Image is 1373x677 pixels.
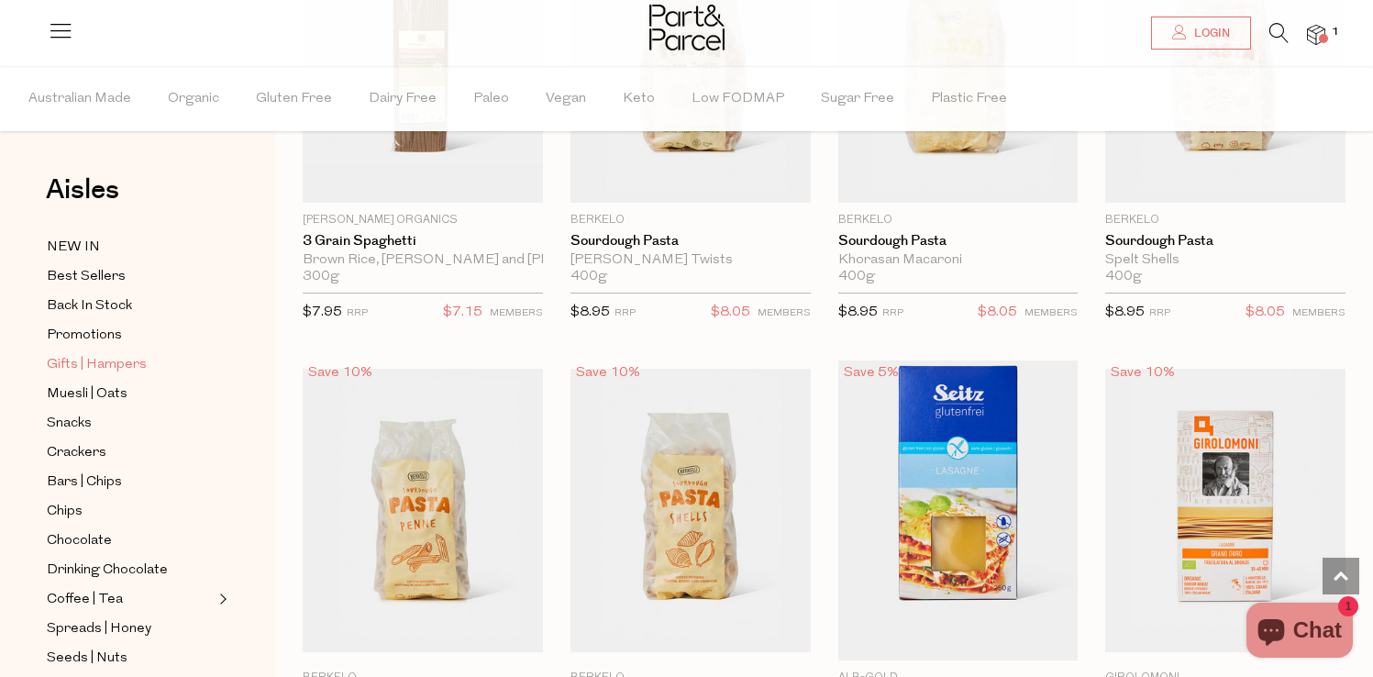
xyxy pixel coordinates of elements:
a: Drinking Chocolate [47,559,214,582]
span: Back In Stock [47,295,132,317]
div: [PERSON_NAME] Twists [570,252,811,269]
span: Promotions [47,325,122,347]
span: Gifts | Hampers [47,354,147,376]
span: Vegan [546,67,586,131]
a: Muesli | Oats [47,383,214,405]
span: $7.95 [303,305,342,319]
span: $8.95 [1105,305,1145,319]
span: Aisles [46,170,119,210]
span: Spreads | Honey [47,618,151,640]
a: Snacks [47,412,214,435]
a: Bars | Chips [47,471,214,494]
small: MEMBERS [1292,308,1345,318]
a: Back In Stock [47,294,214,317]
span: Low FODMAP [692,67,784,131]
span: Plastic Free [931,67,1007,131]
span: Organic [168,67,219,131]
small: RRP [347,308,368,318]
img: Sourdough Pasta [303,369,543,652]
a: 3 Grain Spaghetti [303,233,543,250]
a: Sourdough Pasta [838,233,1079,250]
img: Sourdough Pasta [570,369,811,652]
div: Khorasan Macaroni [838,252,1079,269]
span: Crackers [47,442,106,464]
button: Expand/Collapse Coffee | Tea [215,588,227,610]
p: [PERSON_NAME] Organics [303,212,543,228]
a: Sourdough Pasta [570,233,811,250]
inbox-online-store-chat: Shopify online store chat [1241,603,1358,662]
span: 400g [838,269,875,285]
span: Seeds | Nuts [47,648,127,670]
div: Save 10% [303,361,378,385]
span: Snacks [47,413,92,435]
a: Seeds | Nuts [47,647,214,670]
span: 400g [570,269,607,285]
img: Lasagna Sheets [838,361,1079,660]
span: Muesli | Oats [47,383,127,405]
span: $8.05 [711,301,750,325]
span: Drinking Chocolate [47,560,168,582]
small: MEMBERS [758,308,811,318]
span: $7.15 [443,301,482,325]
a: Promotions [47,324,214,347]
span: $8.95 [838,305,878,319]
span: $8.05 [1246,301,1285,325]
a: Chips [47,500,214,523]
img: Part&Parcel [649,5,725,50]
a: Gifts | Hampers [47,353,214,376]
span: Paleo [473,67,509,131]
span: Chips [47,501,83,523]
a: Sourdough Pasta [1105,233,1345,250]
div: Save 5% [838,361,904,385]
span: 300g [303,269,339,285]
div: Spelt Shells [1105,252,1345,269]
span: Best Sellers [47,266,126,288]
span: Keto [623,67,655,131]
small: MEMBERS [490,308,543,318]
div: Brown Rice, [PERSON_NAME] and [PERSON_NAME] [303,252,543,269]
span: 1 [1327,24,1344,40]
img: Lasagne [1105,369,1345,652]
p: Berkelo [570,212,811,228]
p: Berkelo [838,212,1079,228]
span: Sugar Free [821,67,894,131]
a: Crackers [47,441,214,464]
span: NEW IN [47,237,100,259]
span: Coffee | Tea [47,589,123,611]
div: Save 10% [570,361,646,385]
a: NEW IN [47,236,214,259]
a: Login [1151,17,1251,50]
a: Best Sellers [47,265,214,288]
span: $8.05 [978,301,1017,325]
span: Chocolate [47,530,112,552]
div: Save 10% [1105,361,1180,385]
a: Spreads | Honey [47,617,214,640]
a: Aisles [46,176,119,222]
small: RRP [1149,308,1170,318]
a: Coffee | Tea [47,588,214,611]
small: RRP [615,308,636,318]
span: Dairy Free [369,67,437,131]
small: MEMBERS [1024,308,1078,318]
a: Chocolate [47,529,214,552]
span: Australian Made [28,67,131,131]
small: RRP [882,308,903,318]
span: 400g [1105,269,1142,285]
span: Gluten Free [256,67,332,131]
span: Bars | Chips [47,472,122,494]
p: Berkelo [1105,212,1345,228]
span: Login [1190,26,1230,41]
a: 1 [1307,25,1325,44]
span: $8.95 [570,305,610,319]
